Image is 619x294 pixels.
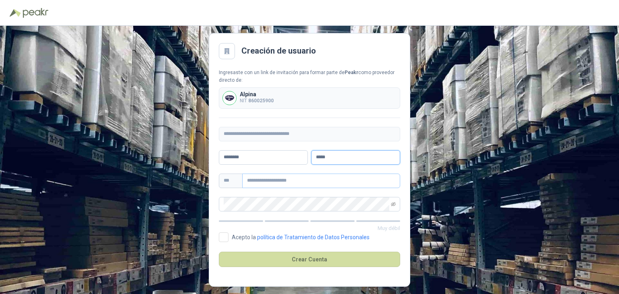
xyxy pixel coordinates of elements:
[240,97,274,105] p: NIT
[241,45,316,57] h2: Creación de usuario
[219,252,400,267] button: Crear Cuenta
[219,224,400,232] p: Muy débil
[228,234,373,240] span: Acepto la
[23,8,48,18] img: Peakr
[345,70,358,75] b: Peakr
[219,69,400,84] div: Ingresaste con un link de invitación para formar parte de como proveedor directo de:
[391,202,396,207] span: eye-invisible
[248,98,274,104] b: 860025900
[240,91,274,97] p: Alpina
[257,234,370,240] a: política de Tratamiento de Datos Personales
[223,91,236,105] img: Company Logo
[10,9,21,17] img: Logo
